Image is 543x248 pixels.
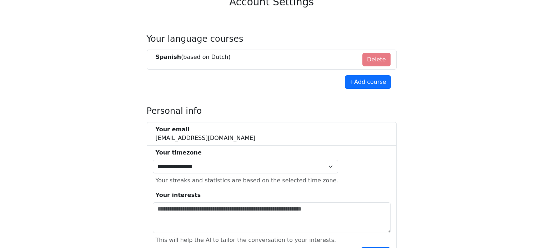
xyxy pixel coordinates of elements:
[156,53,231,61] div: (based on Dutch )
[345,75,391,89] button: +Add course
[153,160,338,173] select: Select Time Zone
[147,106,397,116] h4: Personal info
[156,191,391,199] div: Your interests
[156,125,256,142] div: [EMAIL_ADDRESS][DOMAIN_NAME]
[156,125,256,134] div: Your email
[156,176,338,185] div: Your streaks and statistics are based on the selected time zone.
[156,148,338,157] div: Your timezone
[147,34,397,44] h4: Your language courses
[156,54,181,60] strong: Spanish
[156,236,336,244] div: This will help the AI to tailor the conversation to your interests.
